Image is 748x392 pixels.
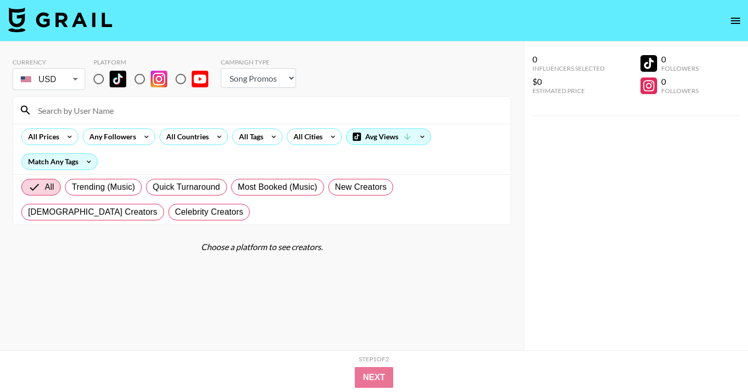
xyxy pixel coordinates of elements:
button: Next [355,367,394,388]
span: New Creators [335,181,387,193]
div: Followers [661,87,699,95]
span: Most Booked (Music) [238,181,317,193]
input: Search by User Name [32,102,504,119]
div: All Prices [22,129,61,145]
div: All Cities [287,129,325,145]
div: Avg Views [346,129,431,145]
span: Quick Turnaround [153,181,220,193]
img: Grail Talent [8,7,112,32]
div: Estimated Price [532,87,605,95]
img: TikTok [110,71,126,87]
div: 0 [532,54,605,64]
div: Platform [94,58,217,66]
img: YouTube [192,71,208,87]
div: Any Followers [83,129,138,145]
div: Match Any Tags [22,154,97,169]
div: All Tags [233,129,265,145]
div: Choose a platform to see creators. [12,242,511,252]
iframe: Drift Widget Chat Controller [696,340,736,380]
img: Instagram [151,71,167,87]
div: Campaign Type [221,58,296,66]
span: [DEMOGRAPHIC_DATA] Creators [28,206,157,218]
div: USD [15,70,83,88]
div: All Countries [160,129,211,145]
span: All [45,181,54,193]
div: Followers [661,64,699,72]
button: open drawer [725,10,746,31]
span: Trending (Music) [72,181,135,193]
div: 0 [661,76,699,87]
div: 0 [661,54,699,64]
div: $0 [532,76,605,87]
div: Currency [12,58,85,66]
div: Influencers Selected [532,64,605,72]
div: Step 1 of 2 [359,355,389,363]
span: Celebrity Creators [175,206,244,218]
